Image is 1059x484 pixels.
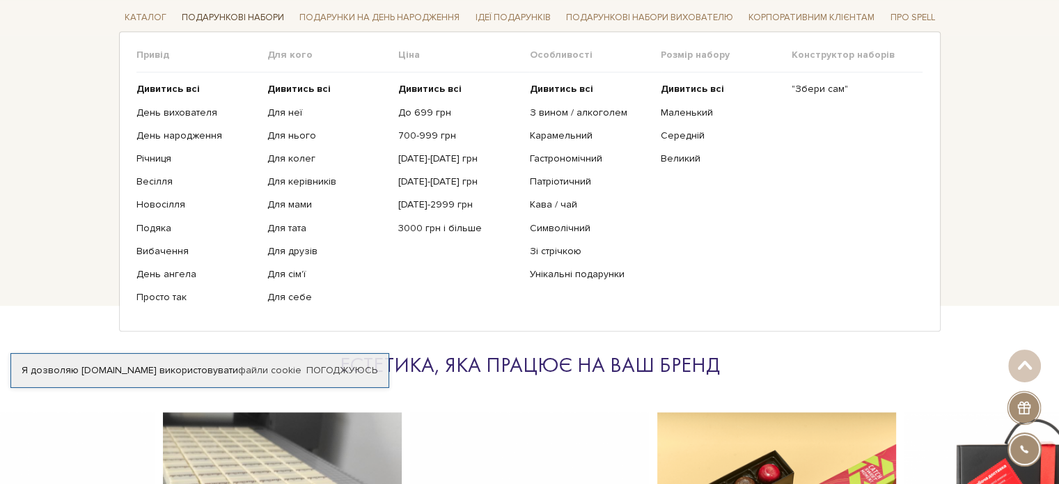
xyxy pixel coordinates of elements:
[267,130,388,142] a: Для нього
[529,106,650,118] a: З вином / алкоголем
[743,6,880,29] a: Корпоративним клієнтам
[529,175,650,188] a: Патріотичний
[529,83,650,95] a: Дивитись всі
[529,153,650,165] a: Гастрономічний
[661,83,781,95] a: Дивитись всі
[398,175,519,188] a: [DATE]-[DATE] грн
[529,245,650,258] a: Зі стрічкою
[210,352,850,379] div: Естетика, яка працює на ваш бренд
[398,49,529,61] span: Ціна
[136,130,257,142] a: День народження
[176,7,290,29] a: Подарункові набори
[529,198,650,211] a: Кава / чай
[136,83,200,95] b: Дивитись всі
[267,83,388,95] a: Дивитись всі
[398,106,519,118] a: До 699 грн
[136,153,257,165] a: Річниця
[529,268,650,281] a: Унікальні подарунки
[267,83,331,95] b: Дивитись всі
[398,198,519,211] a: [DATE]-2999 грн
[136,106,257,118] a: День вихователя
[267,106,388,118] a: Для неї
[267,198,388,211] a: Для мами
[267,175,388,188] a: Для керівників
[136,175,257,188] a: Весілля
[398,130,519,142] a: 700-999 грн
[238,364,301,376] a: файли cookie
[398,83,519,95] a: Дивитись всі
[136,83,257,95] a: Дивитись всі
[267,245,388,258] a: Для друзів
[267,49,398,61] span: Для кого
[661,130,781,142] a: Середній
[661,83,724,95] b: Дивитись всі
[136,221,257,234] a: Подяка
[529,221,650,234] a: Символічний
[398,153,519,165] a: [DATE]-[DATE] грн
[294,7,465,29] a: Подарунки на День народження
[136,198,257,211] a: Новосілля
[136,268,257,281] a: День ангела
[119,31,941,331] div: Каталог
[792,49,923,61] span: Конструктор наборів
[136,49,267,61] span: Привід
[529,83,593,95] b: Дивитись всі
[306,364,377,377] a: Погоджуюсь
[469,7,556,29] a: Ідеї подарунків
[398,221,519,234] a: 3000 грн і більше
[529,49,660,61] span: Особливості
[136,245,257,258] a: Вибачення
[529,130,650,142] a: Карамельний
[661,153,781,165] a: Великий
[792,83,912,95] a: "Збери сам"
[560,6,739,29] a: Подарункові набори вихователю
[267,153,388,165] a: Для колег
[267,221,388,234] a: Для тата
[398,83,462,95] b: Дивитись всі
[11,364,389,377] div: Я дозволяю [DOMAIN_NAME] використовувати
[661,49,792,61] span: Розмір набору
[267,268,388,281] a: Для сім'ї
[267,291,388,304] a: Для себе
[884,7,940,29] a: Про Spell
[136,291,257,304] a: Просто так
[661,106,781,118] a: Маленький
[119,7,172,29] a: Каталог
